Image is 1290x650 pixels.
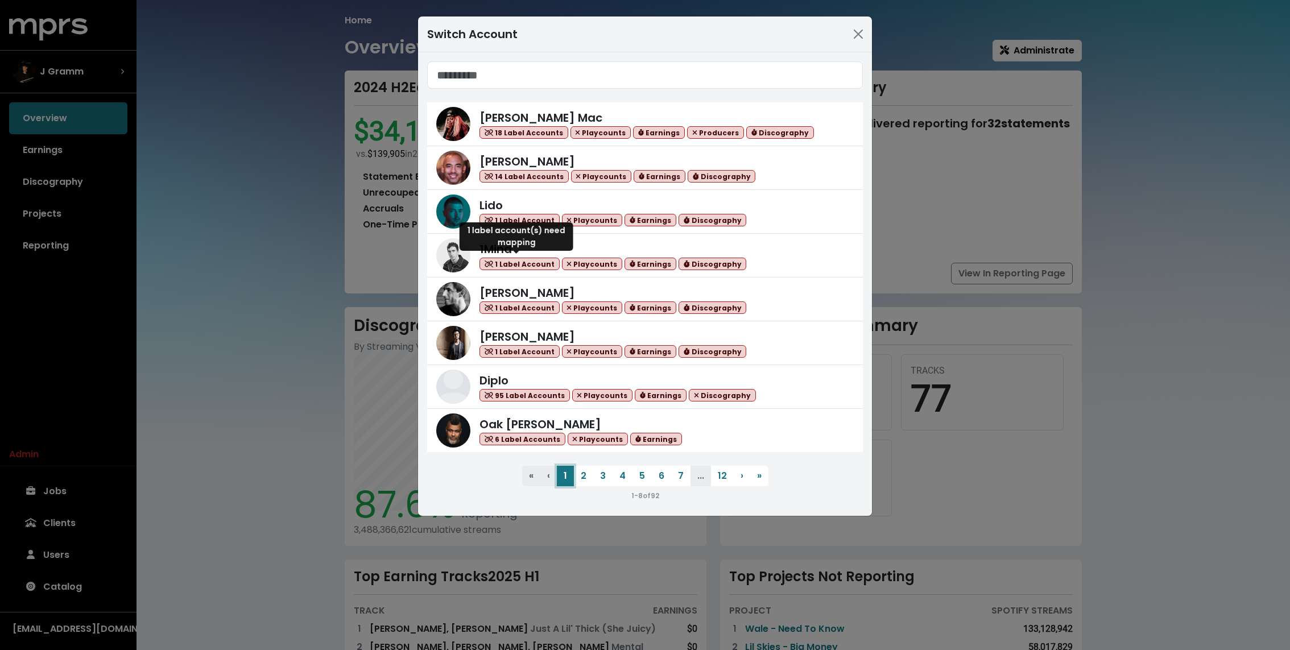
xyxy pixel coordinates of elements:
span: Earnings [630,433,682,446]
span: 1 Label Account [479,214,560,227]
span: » [757,469,762,482]
a: Harvey Mason Jr[PERSON_NAME] 14 Label Accounts Playcounts Earnings Discography [427,146,863,190]
img: Lido [436,194,470,229]
span: Producers [687,126,744,139]
span: Discography [679,258,746,271]
span: Earnings [625,214,676,227]
span: Playcounts [572,389,633,402]
button: 7 [671,466,691,486]
span: Earnings [625,345,676,358]
span: › [741,469,743,482]
img: Diplo [436,370,470,404]
span: 1 Label Account [479,301,560,314]
span: [PERSON_NAME] [479,154,575,169]
button: 6 [652,466,671,486]
a: 1Mind1Mind 1 Label Account Playcounts Earnings Discography [427,234,863,278]
span: 95 Label Accounts [479,389,570,402]
button: Close [849,25,867,43]
span: 14 Label Accounts [479,170,569,183]
span: Playcounts [570,126,631,139]
button: 12 [711,466,734,486]
img: Oak Felder [436,413,470,448]
span: Discography [689,389,756,402]
img: 1Mind [436,238,470,272]
span: 1Mind [479,241,512,257]
span: Playcounts [571,170,632,183]
span: Playcounts [568,433,629,446]
span: Lido [479,197,503,213]
span: Discography [679,345,746,358]
span: Playcounts [562,214,623,227]
span: Earnings [633,126,685,139]
img: Vic Dimotsis [436,282,470,316]
a: Oak FelderOak [PERSON_NAME] 6 Label Accounts Playcounts Earnings [427,409,863,452]
a: Adam Anders[PERSON_NAME] 1 Label Account Playcounts Earnings Discography [427,321,863,365]
a: LidoLido 1 Label Account Playcounts Earnings Discography [427,190,863,234]
span: Discography [688,170,755,183]
span: [PERSON_NAME] [479,329,575,345]
div: 1 label account(s) need mapping [460,222,573,251]
span: Discography [746,126,814,139]
button: 1 [557,466,574,486]
span: Playcounts [562,345,623,358]
span: Discography [679,301,746,314]
button: 4 [613,466,632,486]
span: Oak [PERSON_NAME] [479,416,601,432]
div: Switch Account [427,26,518,43]
a: Keegan Mac[PERSON_NAME] Mac 18 Label Accounts Playcounts Earnings Producers Discography [427,102,863,146]
span: 18 Label Accounts [479,126,568,139]
button: 3 [593,466,613,486]
span: [PERSON_NAME] Mac [479,110,602,126]
small: 1 - 8 of 92 [631,491,659,500]
span: Playcounts [562,301,623,314]
span: Playcounts [562,258,623,271]
input: Search accounts [427,61,863,89]
img: Keegan Mac [436,107,470,141]
span: 1 Label Account [479,345,560,358]
img: Adam Anders [436,326,470,360]
img: Harvey Mason Jr [436,151,470,185]
span: 1 Label Account [479,258,560,271]
span: Diplo [479,372,508,388]
button: 5 [632,466,652,486]
span: Earnings [634,170,685,183]
span: Discography [679,214,746,227]
a: Vic Dimotsis[PERSON_NAME] 1 Label Account Playcounts Earnings Discography [427,278,863,321]
span: 6 Label Accounts [479,433,565,446]
span: Earnings [625,258,676,271]
span: Earnings [625,301,676,314]
a: DiploDiplo 95 Label Accounts Playcounts Earnings Discography [427,365,863,409]
span: Earnings [635,389,687,402]
span: [PERSON_NAME] [479,285,575,301]
button: 2 [574,466,593,486]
